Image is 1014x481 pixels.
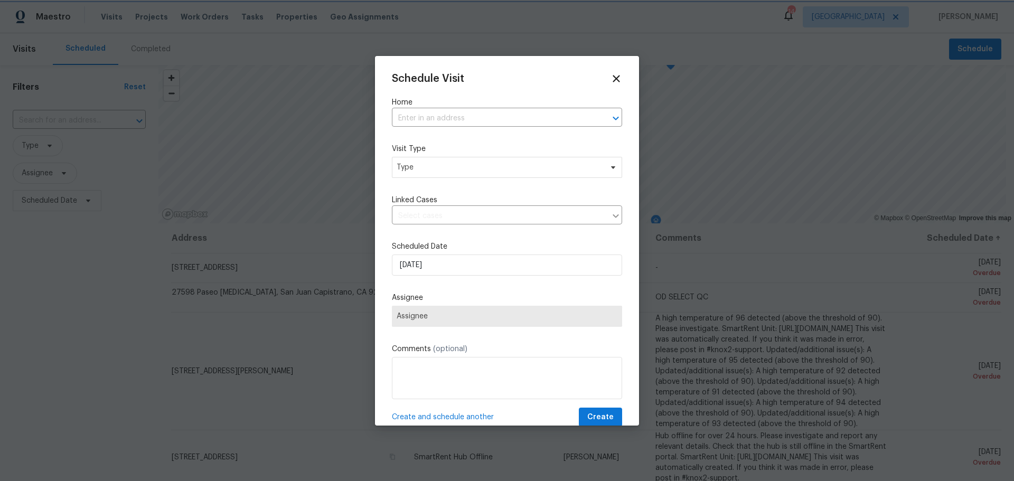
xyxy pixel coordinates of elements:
span: (optional) [433,345,467,353]
span: Linked Cases [392,195,437,205]
span: Schedule Visit [392,73,464,84]
span: Create and schedule another [392,412,494,422]
button: Create [579,408,622,427]
label: Comments [392,344,622,354]
label: Home [392,97,622,108]
span: Create [587,411,614,424]
input: Enter in an address [392,110,593,127]
label: Scheduled Date [392,241,622,252]
input: Select cases [392,208,606,224]
span: Close [611,73,622,84]
span: Type [397,162,602,173]
label: Visit Type [392,144,622,154]
label: Assignee [392,293,622,303]
span: Assignee [397,312,617,320]
button: Open [608,111,623,126]
input: M/D/YYYY [392,254,622,276]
